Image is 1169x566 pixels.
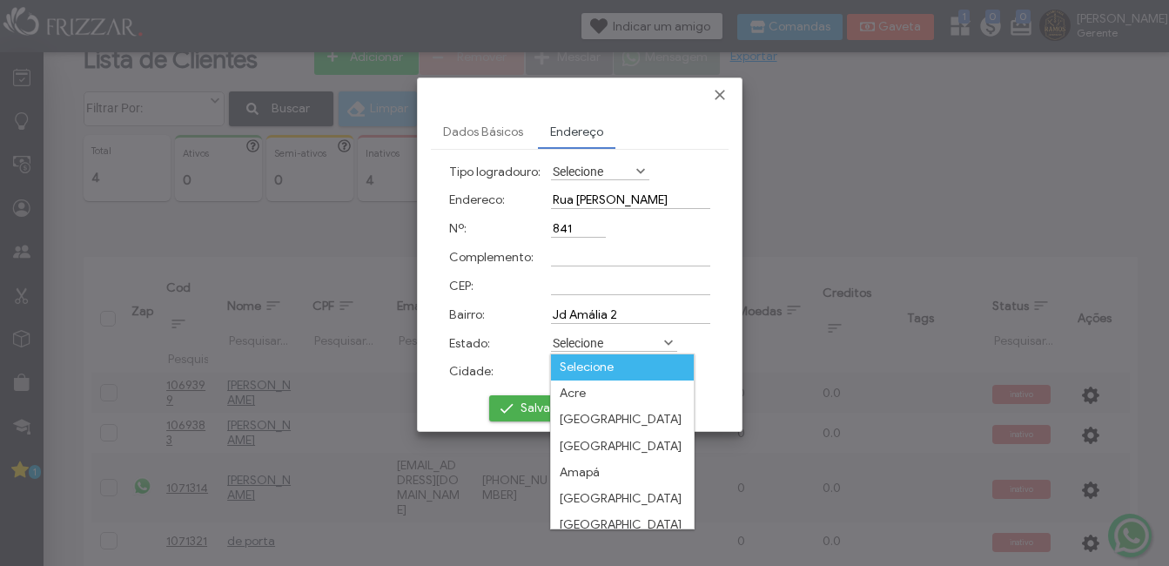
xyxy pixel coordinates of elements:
[449,192,505,207] label: Endereco:
[551,486,695,512] li: [GEOGRAPHIC_DATA]
[449,336,490,351] label: Estado:
[551,354,695,381] li: Selecione
[521,395,554,421] span: Salvar
[551,512,695,538] li: [GEOGRAPHIC_DATA]
[431,118,535,147] a: Dados Básicos
[551,460,695,486] li: Amapá
[711,86,729,104] a: Fechar
[551,381,695,407] li: Acre
[551,163,634,179] label: Selecione
[449,364,494,379] label: Cidade:
[449,250,534,265] label: Complemento:
[489,395,567,421] button: Salvar
[538,118,615,147] a: Endereço
[551,334,662,351] label: Selecione
[449,165,541,179] label: Tipo logradouro:
[449,221,467,236] label: Nº:
[449,279,474,293] label: CEP:
[551,407,695,433] li: [GEOGRAPHIC_DATA]
[551,434,695,460] li: [GEOGRAPHIC_DATA]
[449,307,485,322] label: Bairro:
